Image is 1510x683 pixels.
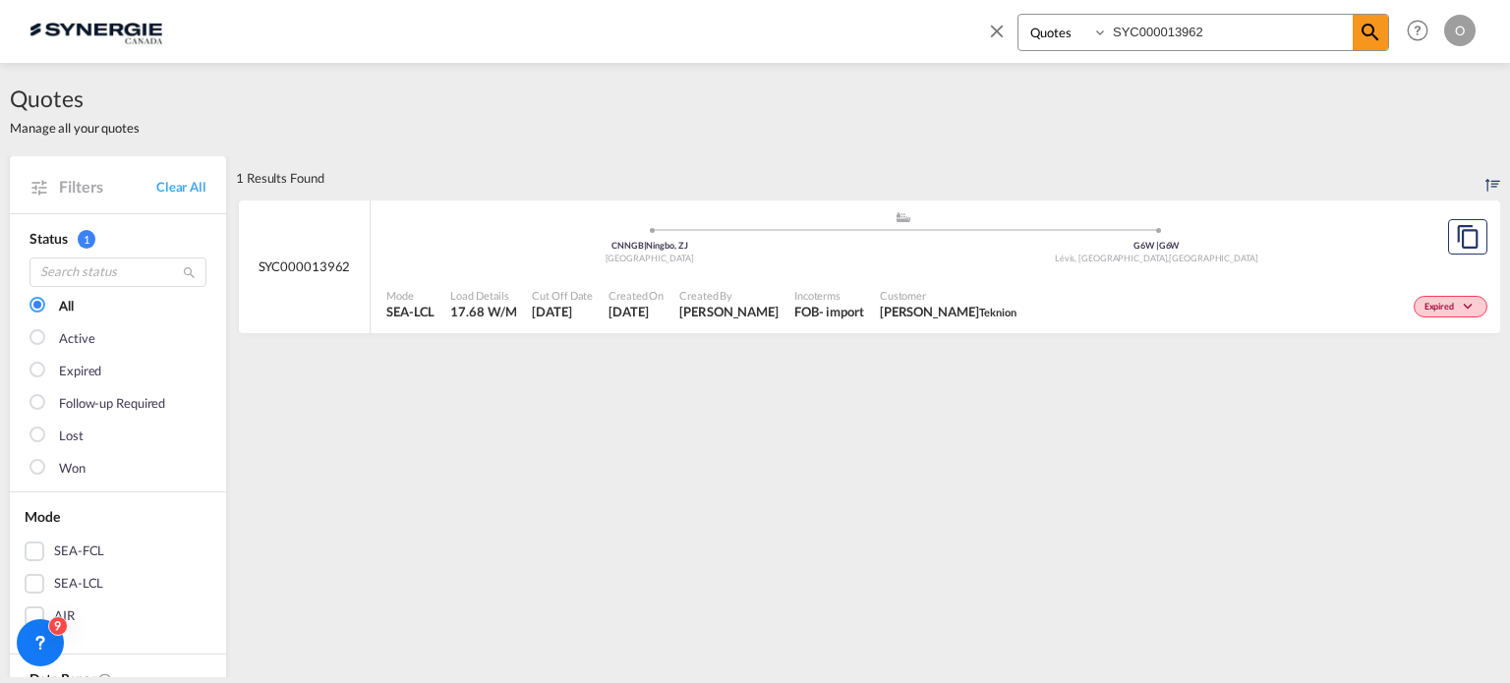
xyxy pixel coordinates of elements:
[1156,240,1159,251] span: |
[1353,15,1388,50] span: icon-magnify
[1485,156,1500,199] div: Sort by: Created On
[679,303,779,320] span: Karen Mercier
[59,394,165,414] div: Follow-up Required
[25,508,60,525] span: Mode
[986,20,1008,41] md-icon: icon-close
[880,288,1016,303] span: Customer
[59,176,156,198] span: Filters
[1444,15,1476,46] div: O
[892,212,915,222] md-icon: assets/icons/custom/ship-fill.svg
[59,297,74,316] div: All
[609,288,664,303] span: Created On
[532,288,593,303] span: Cut Off Date
[78,230,95,249] span: 1
[29,257,206,287] input: Search status
[1456,225,1480,249] md-icon: assets/icons/custom/copyQuote.svg
[29,229,206,249] div: Status 1
[25,574,211,594] md-checkbox: SEA-LCL
[986,14,1017,61] span: icon-close
[611,240,687,251] span: CNNGB Ningbo, ZJ
[1448,219,1487,255] button: Copy Quote
[450,288,516,303] span: Load Details
[1401,14,1434,47] span: Help
[386,303,435,320] span: SEA-LCL
[794,303,864,320] div: FOB import
[59,362,101,381] div: Expired
[10,119,140,137] span: Manage all your quotes
[1108,15,1353,49] input: Enter Quotation Number
[794,288,864,303] span: Incoterms
[259,257,351,275] span: SYC000013962
[819,303,864,320] div: - import
[1414,296,1487,317] div: Change Status Here
[609,303,664,320] span: 11 Aug 2025
[450,304,516,319] span: 17.68 W/M
[1359,21,1382,44] md-icon: icon-magnify
[644,240,647,251] span: |
[10,83,140,114] span: Quotes
[880,303,1016,320] span: Charles-Olivier Thibault Teknion
[1169,253,1257,263] span: [GEOGRAPHIC_DATA]
[1424,301,1459,314] span: Expired
[182,265,197,280] md-icon: icon-magnify
[1159,240,1180,251] span: G6W
[606,253,694,263] span: [GEOGRAPHIC_DATA]
[54,574,103,594] div: SEA-LCL
[1133,240,1159,251] span: G6W
[1055,253,1170,263] span: Lévis, [GEOGRAPHIC_DATA]
[25,541,211,561] md-checkbox: SEA-FCL
[679,288,779,303] span: Created By
[1459,302,1482,313] md-icon: icon-chevron-down
[54,606,75,626] div: AIR
[25,606,211,626] md-checkbox: AIR
[156,178,206,196] a: Clear All
[59,329,94,349] div: Active
[532,303,593,320] span: 11 Aug 2025
[1167,253,1169,263] span: ,
[54,541,104,561] div: SEA-FCL
[239,200,1500,334] div: SYC000013962 assets/icons/custom/ship-fill.svgassets/icons/custom/roll-o-plane.svgOriginNingbo, Z...
[59,427,84,446] div: Lost
[1401,14,1444,49] div: Help
[236,156,324,199] div: 1 Results Found
[979,306,1016,318] span: Teknion
[59,459,86,479] div: Won
[29,230,67,247] span: Status
[386,288,435,303] span: Mode
[794,303,819,320] div: FOB
[29,9,162,53] img: 1f56c880d42311ef80fc7dca854c8e59.png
